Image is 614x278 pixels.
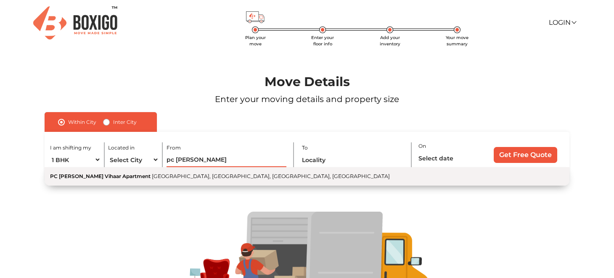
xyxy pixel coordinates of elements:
span: PC [PERSON_NAME] Vihaar Apartment [50,173,151,179]
input: Get Free Quote [494,147,557,163]
span: Add your inventory [380,35,400,47]
label: On [418,142,426,150]
label: Inter City [113,117,137,127]
button: PC [PERSON_NAME] Vihaar Apartment[GEOGRAPHIC_DATA], [GEOGRAPHIC_DATA], [GEOGRAPHIC_DATA], [GEOGRA... [45,167,569,186]
label: To [302,144,308,152]
span: Enter your floor info [311,35,334,47]
a: Login [549,18,576,26]
span: Your move summary [446,35,468,47]
input: Select date [418,151,479,165]
label: Located in [108,144,135,152]
label: Within City [68,117,96,127]
label: Is flexible? [429,165,454,174]
span: Plan your move [245,35,266,47]
p: Enter your moving details and property size [24,93,589,105]
label: From [167,144,181,152]
label: I am shifting my [50,144,91,152]
input: Locality [302,152,405,167]
h1: Move Details [24,74,589,89]
input: Locality [167,152,286,167]
img: Boxigo [33,6,117,39]
span: [GEOGRAPHIC_DATA], [GEOGRAPHIC_DATA], [GEOGRAPHIC_DATA], [GEOGRAPHIC_DATA] [152,173,390,179]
